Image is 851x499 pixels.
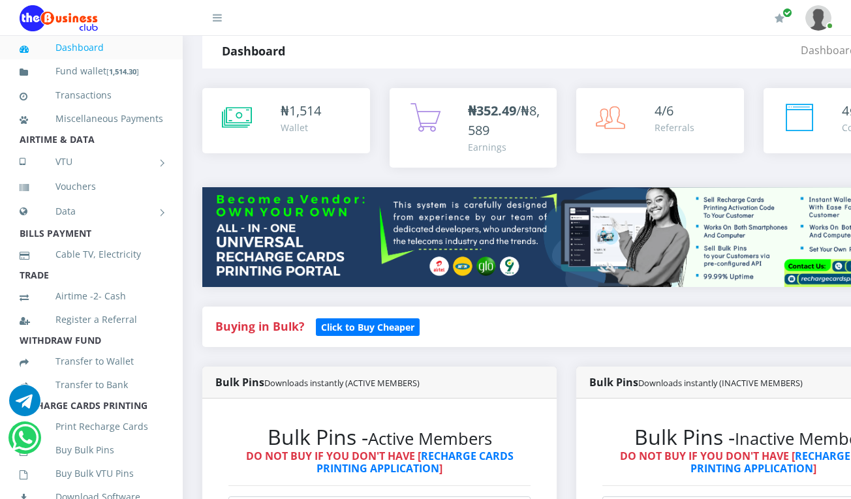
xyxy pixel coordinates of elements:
a: Buy Bulk VTU Pins [20,459,163,489]
b: ₦352.49 [468,102,516,119]
span: 1,514 [289,102,321,119]
a: Click to Buy Cheaper [316,318,420,334]
a: Register a Referral [20,305,163,335]
small: Downloads instantly (ACTIVE MEMBERS) [264,377,420,389]
span: /₦8,589 [468,102,540,139]
div: Referrals [655,121,694,134]
a: Miscellaneous Payments [20,104,163,134]
a: Chat for support [12,432,39,453]
a: Data [20,195,163,228]
span: 4/6 [655,102,673,119]
a: Chat for support [9,395,40,416]
b: 1,514.30 [109,67,136,76]
a: Transactions [20,80,163,110]
a: RECHARGE CARDS PRINTING APPLICATION [317,449,514,476]
small: Downloads instantly (INACTIVE MEMBERS) [638,377,803,389]
a: Cable TV, Electricity [20,239,163,269]
strong: Bulk Pins [215,375,420,389]
a: Airtime -2- Cash [20,281,163,311]
a: 4/6 Referrals [576,88,744,153]
img: Logo [20,5,98,31]
strong: Bulk Pins [589,375,803,389]
i: Renew/Upgrade Subscription [775,13,784,23]
span: 4 [842,102,849,119]
a: Fund wallet[1,514.30] [20,56,163,87]
strong: Dashboard [222,43,285,59]
img: User [805,5,831,31]
a: Vouchers [20,172,163,202]
small: [ ] [106,67,139,76]
small: Active Members [368,427,492,450]
div: Earnings [468,140,544,154]
a: Dashboard [20,33,163,63]
a: ₦1,514 Wallet [202,88,370,153]
div: ₦ [281,101,321,121]
strong: DO NOT BUY IF YOU DON'T HAVE [ ] [246,449,514,476]
span: Renew/Upgrade Subscription [782,8,792,18]
h2: Bulk Pins - [228,425,531,449]
a: Transfer to Bank [20,370,163,400]
strong: Buying in Bulk? [215,318,304,334]
a: Print Recharge Cards [20,412,163,442]
a: Buy Bulk Pins [20,435,163,465]
b: Click to Buy Cheaper [321,321,414,333]
div: Wallet [281,121,321,134]
a: VTU [20,145,163,178]
a: Transfer to Wallet [20,346,163,376]
a: ₦352.49/₦8,589 Earnings [390,88,557,168]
